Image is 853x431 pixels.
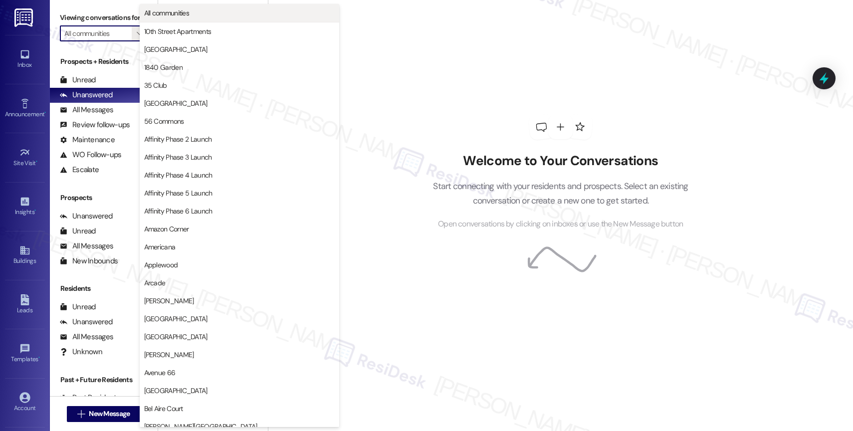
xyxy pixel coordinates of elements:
p: Start connecting with your residents and prospects. Select an existing conversation or create a n... [418,179,703,208]
span: [GEOGRAPHIC_DATA] [144,386,208,396]
div: Prospects + Residents [50,56,158,67]
a: Site Visit • [5,144,45,171]
span: Affinity Phase 4 Launch [144,170,213,180]
div: Residents [50,283,158,294]
span: Open conversations by clicking on inboxes or use the New Message button [438,218,683,230]
span: • [36,158,37,165]
div: Unread [60,75,96,85]
i:  [137,29,142,37]
span: [GEOGRAPHIC_DATA] [144,332,208,342]
div: WO Follow-ups [60,150,121,160]
span: [PERSON_NAME] [144,296,194,306]
i:  [77,410,85,418]
span: • [44,109,46,116]
div: Review follow-ups [60,120,130,130]
span: Affinity Phase 6 Launch [144,206,213,216]
a: Insights • [5,193,45,220]
div: Unread [60,226,96,236]
a: Account [5,389,45,416]
span: 56 Commons [144,116,184,126]
a: Leads [5,291,45,318]
span: • [34,207,36,214]
a: Inbox [5,46,45,73]
div: Unanswered [60,211,113,221]
span: Affinity Phase 5 Launch [144,188,213,198]
div: All Messages [60,241,113,251]
span: Affinity Phase 2 Launch [144,134,212,144]
div: New Inbounds [60,256,118,266]
div: Maintenance [60,135,115,145]
div: Unanswered [60,90,113,100]
div: Past Residents [60,393,120,403]
div: Prospects [50,193,158,203]
img: ResiDesk Logo [14,8,35,27]
span: Americana [144,242,176,252]
span: [GEOGRAPHIC_DATA] [144,314,208,324]
label: Viewing conversations for [60,10,148,25]
span: Applewood [144,260,178,270]
span: Arcade [144,278,166,288]
div: Unread [60,302,96,312]
span: Affinity Phase 3 Launch [144,152,212,162]
div: All Messages [60,332,113,342]
span: Avenue 66 [144,368,176,378]
div: Unanswered [60,317,113,327]
span: 10th Street Apartments [144,26,212,36]
input: All communities [64,25,132,41]
span: Amazon Corner [144,224,189,234]
span: All communities [144,8,190,18]
div: Past + Future Residents [50,375,158,385]
span: 1840 Garden [144,62,183,72]
a: Templates • [5,340,45,367]
a: Buildings [5,242,45,269]
span: • [38,354,40,361]
div: Unknown [60,347,102,357]
span: [GEOGRAPHIC_DATA] [144,98,208,108]
span: [GEOGRAPHIC_DATA] [144,44,208,54]
span: New Message [89,409,130,419]
div: All Messages [60,105,113,115]
div: Escalate [60,165,99,175]
button: New Message [67,406,141,422]
span: [PERSON_NAME] [144,350,194,360]
h2: Welcome to Your Conversations [418,153,703,169]
span: 35 Club [144,80,167,90]
span: Bel Aire Court [144,404,183,414]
